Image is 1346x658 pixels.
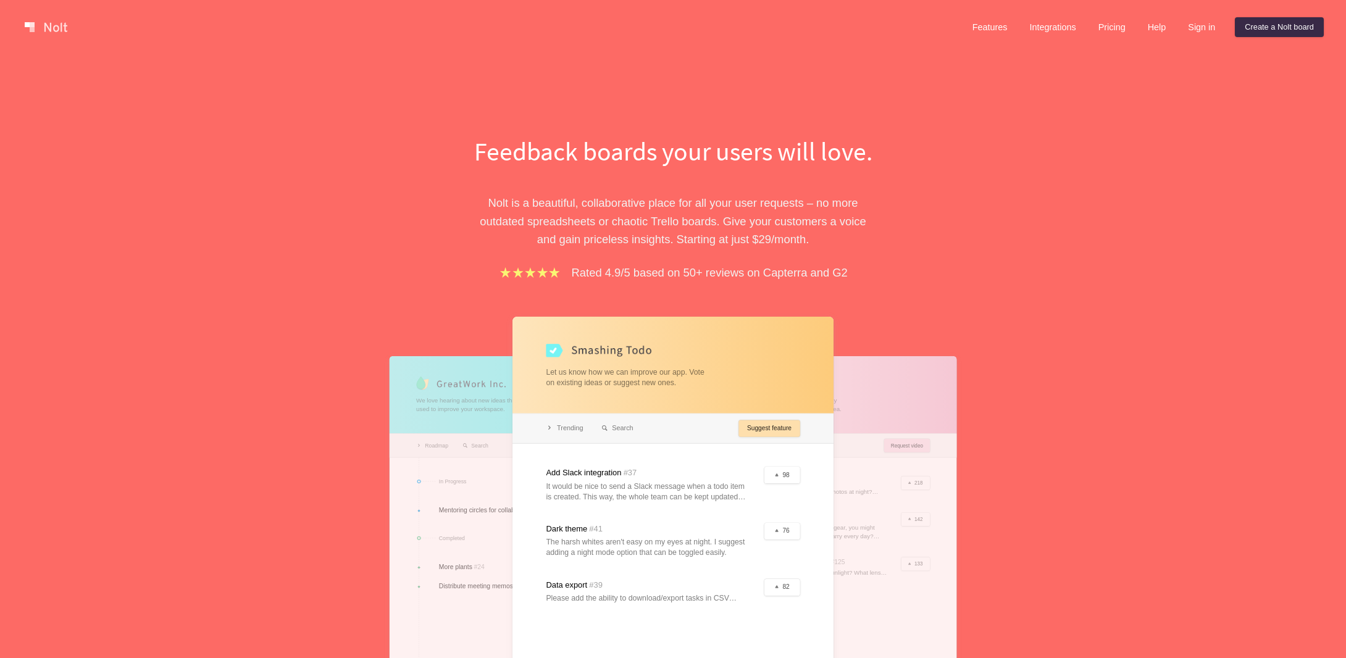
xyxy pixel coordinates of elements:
p: Rated 4.9/5 based on 50+ reviews on Capterra and G2 [572,264,848,281]
a: Pricing [1089,17,1135,37]
a: Features [963,17,1018,37]
a: Integrations [1019,17,1085,37]
a: Help [1138,17,1176,37]
img: stars.b067e34983.png [498,265,561,280]
h1: Feedback boards your users will love. [460,133,886,169]
a: Sign in [1178,17,1225,37]
p: Nolt is a beautiful, collaborative place for all your user requests – no more outdated spreadshee... [460,194,886,248]
a: Create a Nolt board [1235,17,1324,37]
